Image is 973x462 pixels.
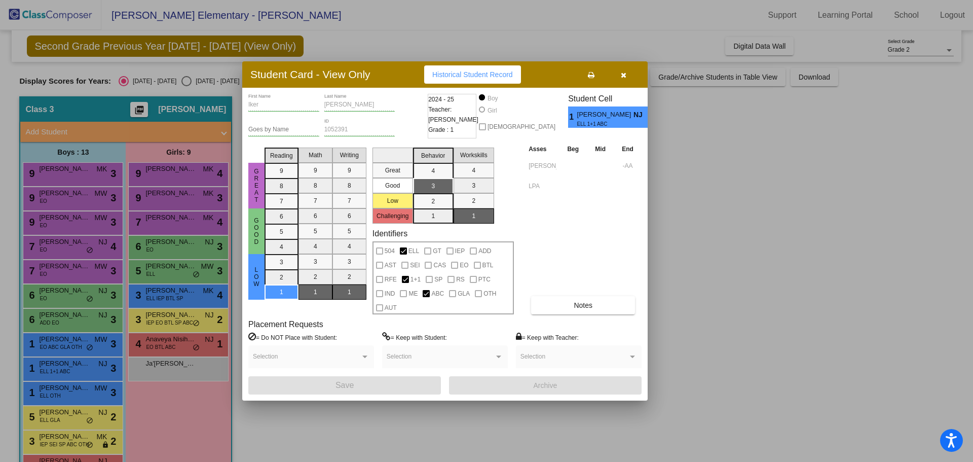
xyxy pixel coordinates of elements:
h3: Student Card - View Only [250,68,370,81]
input: goes by name [248,126,319,133]
label: Placement Requests [248,319,323,329]
button: Save [248,376,441,395]
span: Good [252,217,261,245]
span: Low [252,266,261,288]
span: Great [252,168,261,203]
label: = Do NOT Place with Student: [248,332,337,342]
